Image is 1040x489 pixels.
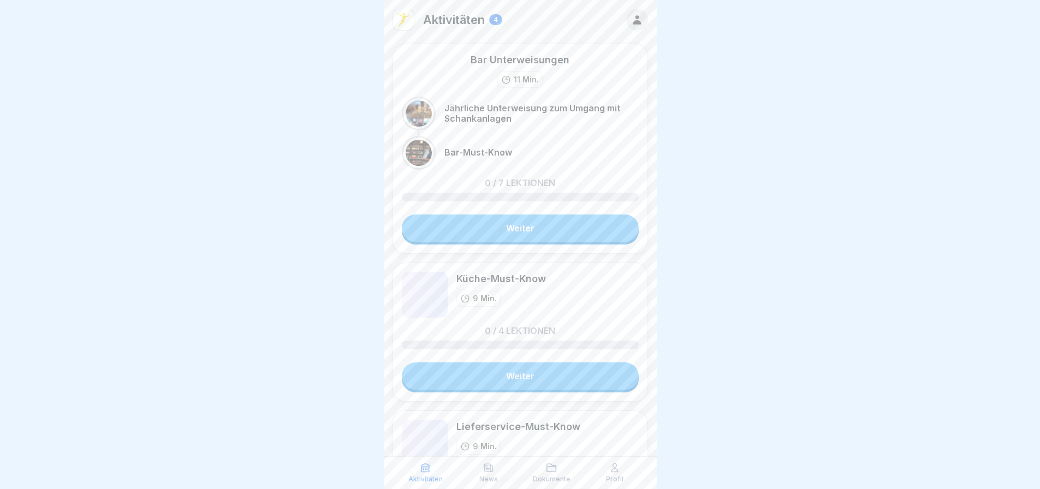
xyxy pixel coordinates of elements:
p: Profil [606,475,623,483]
div: 4 [489,14,502,25]
a: Weiter [402,214,639,242]
p: 0 / 4 Lektionen [485,326,555,335]
p: News [479,475,498,483]
div: Küche-Must-Know [456,272,546,285]
p: Bar-Must-Know [444,147,512,158]
img: vd4jgc378hxa8p7qw0fvrl7x.png [393,9,414,30]
p: 11 Min. [514,74,539,85]
p: Aktivitäten [423,13,485,27]
p: Dokumente [533,475,570,483]
p: 9 Min. [473,293,497,304]
div: Bar Unterweisungen [471,53,569,67]
a: Weiter [402,362,639,390]
p: 9 Min. [473,440,497,452]
p: Jährliche Unterweisung zum Umgang mit Schankanlagen [444,103,639,124]
p: 0 / 7 Lektionen [485,178,555,187]
div: Lieferservice-Must-Know [456,420,580,433]
p: Aktivitäten [408,475,443,483]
